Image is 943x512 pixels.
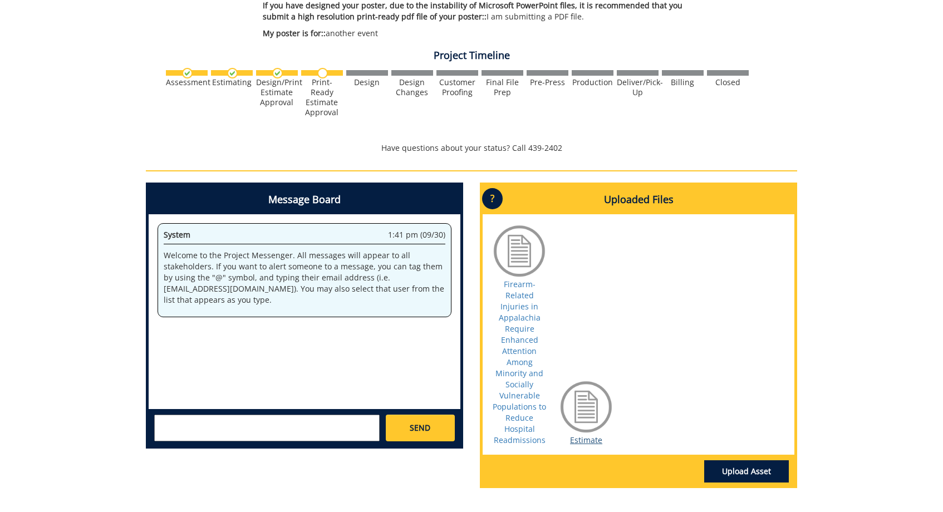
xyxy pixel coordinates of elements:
div: Design/Print Estimate Approval [256,77,298,107]
div: Print-Ready Estimate Approval [301,77,343,117]
div: Deliver/Pick-Up [617,77,659,97]
div: Closed [707,77,749,87]
span: System [164,229,190,240]
span: My poster is for:: [263,28,326,38]
div: Assessment [166,77,208,87]
div: Design Changes [391,77,433,97]
p: ? [482,188,503,209]
div: Production [572,77,613,87]
a: Firearm-Related Injuries in Appalachia Require Enhanced Attention Among Minority and Socially Vul... [493,279,546,445]
div: Billing [662,77,704,87]
img: checkmark [182,68,193,78]
div: Customer Proofing [436,77,478,97]
div: Pre-Press [527,77,568,87]
img: no [317,68,328,78]
p: Have questions about your status? Call 439-2402 [146,142,797,154]
div: Estimating [211,77,253,87]
p: another event [263,28,699,39]
div: Design [346,77,388,87]
h4: Message Board [149,185,460,214]
textarea: messageToSend [154,415,380,441]
img: checkmark [272,68,283,78]
a: Estimate [570,435,602,445]
a: SEND [386,415,455,441]
h4: Uploaded Files [483,185,794,214]
span: SEND [410,422,430,434]
div: Final File Prep [482,77,523,97]
a: Upload Asset [704,460,789,483]
p: Welcome to the Project Messenger. All messages will appear to all stakeholders. If you want to al... [164,250,445,306]
img: checkmark [227,68,238,78]
h4: Project Timeline [146,50,797,61]
span: 1:41 pm (09/30) [388,229,445,240]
